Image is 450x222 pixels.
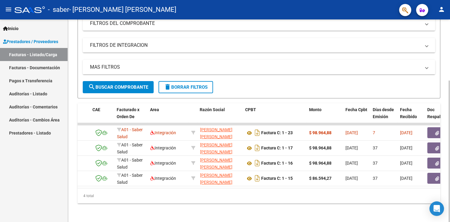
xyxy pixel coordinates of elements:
mat-panel-title: MAS FILTROS [90,64,421,70]
span: Días desde Emisión [372,107,394,119]
span: [DATE] [345,161,358,166]
mat-expansion-panel-header: FILTROS DEL COMPROBANTE [83,16,435,31]
span: Razón Social [200,107,225,112]
datatable-header-cell: Fecha Recibido [397,103,425,130]
span: - [PERSON_NAME] [PERSON_NAME] [69,3,176,16]
span: [DATE] [400,145,412,150]
strong: $ 86.594,27 [309,176,332,181]
span: Facturado x Orden De [117,107,139,119]
span: Fecha Cpbt [345,107,367,112]
span: A01 - Saber Salud [117,142,143,154]
mat-icon: menu [5,6,12,13]
div: 23330177314 [200,157,241,169]
span: Monto [309,107,321,112]
mat-panel-title: FILTROS DEL COMPROBANTE [90,20,421,27]
span: [PERSON_NAME] [PERSON_NAME] [200,142,232,154]
i: Descargar documento [253,158,261,168]
button: Buscar Comprobante [83,81,154,93]
i: Descargar documento [253,128,261,138]
strong: $ 98.964,88 [309,130,332,135]
span: A01 - Saber Salud [117,158,143,169]
strong: $ 98.964,88 [309,161,332,166]
span: 37 [373,145,378,150]
mat-icon: person [438,6,445,13]
span: 37 [373,176,378,181]
span: Buscar Comprobante [88,84,148,90]
span: - saber [48,3,69,16]
span: Inicio [3,25,18,32]
span: CPBT [245,107,256,112]
span: [DATE] [345,145,358,150]
mat-icon: search [88,83,95,91]
span: Integración [150,161,176,166]
mat-expansion-panel-header: MAS FILTROS [83,60,435,74]
datatable-header-cell: CPBT [243,103,306,130]
span: [DATE] [400,176,412,181]
datatable-header-cell: CAE [90,103,114,130]
span: [PERSON_NAME] [PERSON_NAME] [200,173,232,185]
i: Descargar documento [253,173,261,183]
i: Descargar documento [253,143,261,153]
span: Borrar Filtros [164,84,208,90]
mat-panel-title: FILTROS DE INTEGRACION [90,42,421,49]
span: Integración [150,130,176,135]
span: [DATE] [400,130,412,135]
span: [DATE] [345,176,358,181]
div: 23330177314 [200,126,241,139]
div: 23330177314 [200,172,241,185]
datatable-header-cell: Facturado x Orden De [114,103,148,130]
span: Fecha Recibido [400,107,417,119]
datatable-header-cell: Area [148,103,188,130]
span: CAE [92,107,100,112]
span: Integración [150,176,176,181]
datatable-header-cell: Monto [306,103,343,130]
span: Area [150,107,159,112]
span: Prestadores / Proveedores [3,38,58,45]
mat-expansion-panel-header: FILTROS DE INTEGRACION [83,38,435,53]
span: [PERSON_NAME] [PERSON_NAME] [200,158,232,169]
div: 4 total [78,188,440,203]
span: Integración [150,145,176,150]
span: [DATE] [400,161,412,166]
span: 7 [373,130,375,135]
span: A01 - Saber Salud [117,127,143,139]
strong: Factura C: 1 - 17 [261,146,293,151]
span: A01 - Saber Salud [117,173,143,185]
mat-icon: delete [164,83,171,91]
strong: Factura C: 1 - 15 [261,176,293,181]
strong: Factura C: 1 - 23 [261,131,293,135]
span: [DATE] [345,130,358,135]
span: [PERSON_NAME] [PERSON_NAME] [200,127,232,139]
datatable-header-cell: Razón Social [197,103,243,130]
datatable-header-cell: Fecha Cpbt [343,103,370,130]
div: Open Intercom Messenger [429,201,444,216]
datatable-header-cell: Días desde Emisión [370,103,397,130]
strong: Factura C: 1 - 16 [261,161,293,166]
strong: $ 98.964,88 [309,145,332,150]
div: 23330177314 [200,142,241,154]
button: Borrar Filtros [158,81,213,93]
span: 37 [373,161,378,166]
